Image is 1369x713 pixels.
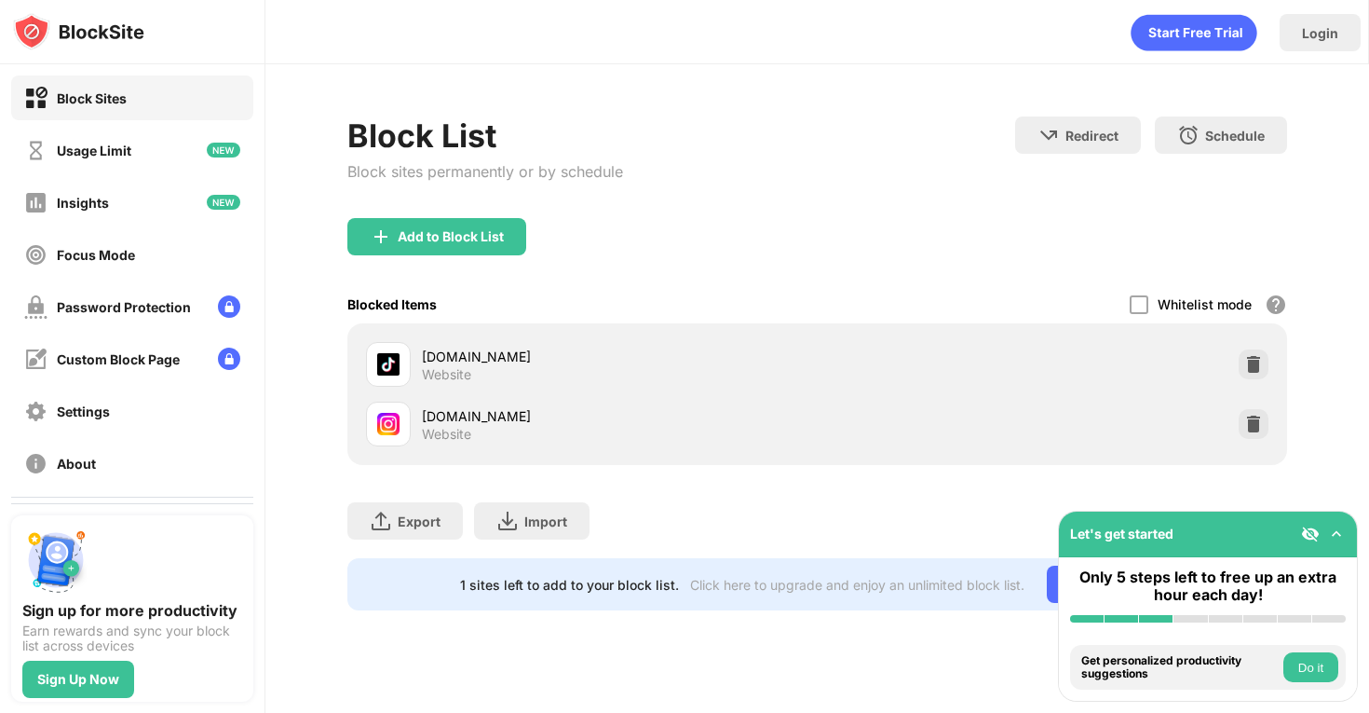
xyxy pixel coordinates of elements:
img: eye-not-visible.svg [1301,525,1320,543]
div: Block Sites [57,90,127,106]
div: Whitelist mode [1158,296,1252,312]
div: Redirect [1065,128,1118,144]
img: settings-off.svg [24,400,47,423]
img: about-off.svg [24,452,47,475]
img: time-usage-off.svg [24,139,47,162]
div: Click here to upgrade and enjoy an unlimited block list. [690,577,1024,593]
div: Settings [57,404,110,419]
div: Usage Limit [57,143,131,158]
div: Focus Mode [57,247,135,263]
div: Website [422,366,471,383]
div: Blocked Items [347,296,437,312]
div: [DOMAIN_NAME] [422,406,817,426]
img: push-signup.svg [22,527,89,594]
div: Let's get started [1070,526,1173,542]
div: Login [1302,25,1338,41]
div: Get personalized productivity suggestions [1081,654,1279,681]
img: new-icon.svg [207,143,240,158]
div: Sign Up Now [37,672,119,687]
div: Block List [347,117,623,155]
div: Password Protection [57,299,191,315]
div: Go Unlimited [1047,566,1174,603]
div: Import [524,514,567,529]
div: About [57,456,96,472]
div: [DOMAIN_NAME] [422,347,817,366]
img: lock-menu.svg [218,348,240,370]
img: block-on.svg [24,87,47,110]
img: omni-setup-toggle.svg [1327,525,1346,543]
img: password-protection-off.svg [24,295,47,319]
div: Only 5 steps left to free up an extra hour each day! [1070,569,1346,604]
div: animation [1131,14,1257,51]
div: Block sites permanently or by schedule [347,162,623,181]
div: Website [422,426,471,443]
div: Insights [57,195,109,211]
img: new-icon.svg [207,195,240,210]
div: Sign up for more productivity [22,601,242,620]
img: favicons [377,413,400,435]
div: Custom Block Page [57,351,180,367]
img: customize-block-page-off.svg [24,348,47,371]
img: logo-blocksite.svg [13,13,144,50]
button: Do it [1283,652,1338,682]
div: Earn rewards and sync your block list across devices [22,624,242,653]
div: Schedule [1205,128,1265,144]
div: 1 sites left to add to your block list. [460,577,679,593]
img: insights-off.svg [24,191,47,214]
div: Add to Block List [398,229,504,244]
div: Export [398,514,441,529]
img: lock-menu.svg [218,295,240,318]
img: favicons [377,353,400,376]
img: focus-off.svg [24,243,47,267]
